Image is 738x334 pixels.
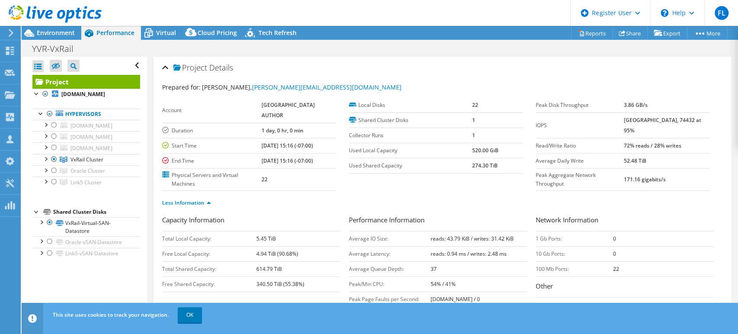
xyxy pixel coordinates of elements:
a: Link5 Cluster [32,177,140,188]
td: 10 Gb Ports: [536,246,613,261]
b: 274.30 TiB [472,162,498,169]
label: Peak Disk Throughput [536,101,624,109]
b: 22 [262,176,268,183]
span: [DOMAIN_NAME] [70,122,112,129]
h3: Performance Information [349,215,527,227]
span: [PERSON_NAME], [202,83,402,91]
b: 5.45 TiB [256,235,276,242]
label: Used Local Capacity [349,146,472,155]
a: OK [178,307,202,323]
b: 520.00 GiB [472,147,498,154]
span: Tech Refresh [259,29,297,37]
a: [DOMAIN_NAME] [32,120,140,131]
b: 1 [472,132,475,139]
a: Link5-vSAN-Datastore [32,248,140,259]
td: 1 Gb Ports: [536,231,613,246]
a: Export [647,26,687,40]
a: Oracle Cluster [32,165,140,177]
b: 0 [613,235,616,242]
td: Guest VM Count: [536,297,622,312]
td: Peak/Min CPU: [349,276,431,292]
a: More [687,26,727,40]
label: Account [162,106,262,115]
a: [DOMAIN_NAME] [32,142,140,154]
h1: YVR-VxRail [28,44,87,54]
b: [DATE] 15:16 (-07:00) [262,157,313,164]
h3: Capacity Information [162,215,340,227]
b: 22 [613,265,619,273]
label: Start Time [162,141,262,150]
td: Free Shared Capacity: [162,276,256,292]
a: [PERSON_NAME][EMAIL_ADDRESS][DOMAIN_NAME] [252,83,402,91]
a: Oracle-vSAN-Datastore [32,236,140,247]
b: [DOMAIN_NAME] / 0 [431,295,480,303]
div: Shared Cluster Disks [53,207,140,217]
span: VxRail Cluster [70,156,103,163]
span: Virtual [156,29,176,37]
label: Used Shared Capacity [349,161,472,170]
a: VxRail-Virtual-SAN-Datastore [32,217,140,236]
span: Details [209,62,233,73]
td: 100 Mb Ports: [536,261,613,276]
label: Collector Runs [349,131,472,140]
label: Physical Servers and Virtual Machines [162,171,262,188]
label: IOPS [536,121,624,130]
b: [GEOGRAPHIC_DATA] AUTHOR [262,101,315,119]
td: Total Local Capacity: [162,231,256,246]
a: Share [612,26,648,40]
b: [DATE] 15:16 (-07:00) [262,142,313,149]
span: Environment [37,29,75,37]
label: Prepared for: [162,83,201,91]
a: VxRail Cluster [32,154,140,165]
label: Shared Cluster Disks [349,116,472,125]
b: 1 day, 0 hr, 0 min [262,127,304,134]
span: Link5 Cluster [70,179,102,186]
td: Total Shared Capacity: [162,261,256,276]
b: 171.16 gigabits/s [623,176,665,183]
b: 614.79 TiB [256,265,282,273]
a: Less Information [162,199,211,206]
a: [DOMAIN_NAME] [32,89,140,100]
span: This site uses cookies to track your navigation. [53,311,169,318]
span: Oracle Cluster [70,167,105,174]
b: reads: 0.94 ms / writes: 2.48 ms [431,250,507,257]
b: 1 [472,116,475,124]
b: 37 [431,265,437,273]
b: 340.50 TiB (55.38%) [256,280,304,288]
span: Project [173,64,207,72]
td: Average Latency: [349,246,431,261]
span: FL [715,6,728,20]
label: Local Disks [349,101,472,109]
b: 3.86 GB/s [623,101,647,109]
span: Performance [96,29,134,37]
b: [DOMAIN_NAME] [61,90,105,98]
b: 4.94 TiB (90.68%) [256,250,298,257]
span: [DOMAIN_NAME] [70,145,112,152]
b: 54% / 41% [431,280,456,288]
td: Average IO Size: [349,231,431,246]
a: Reports [571,26,613,40]
b: 0 [613,250,616,257]
label: Read/Write Ratio [536,141,624,150]
label: End Time [162,157,262,165]
h3: Other [536,281,714,293]
a: [DOMAIN_NAME] [32,131,140,142]
b: 887 [621,301,630,308]
td: Peak Page Faults per Second: [349,292,431,307]
td: Average Queue Depth: [349,261,431,276]
label: Average Daily Write [536,157,624,165]
a: Hypervisors [32,109,140,120]
a: Project [32,75,140,89]
td: Free Local Capacity: [162,246,256,261]
b: reads: 43.79 KiB / writes: 31.42 KiB [431,235,514,242]
svg: \n [661,9,668,17]
span: Cloud Pricing [198,29,237,37]
b: 52.48 TiB [623,157,646,164]
b: 22 [472,101,478,109]
span: [DOMAIN_NAME] [70,133,112,141]
h3: Network Information [536,215,714,227]
b: 72% reads / 28% writes [623,142,681,149]
label: Peak Aggregate Network Throughput [536,171,624,188]
b: [GEOGRAPHIC_DATA], 74432 at 95% [623,116,701,134]
label: Duration [162,126,262,135]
